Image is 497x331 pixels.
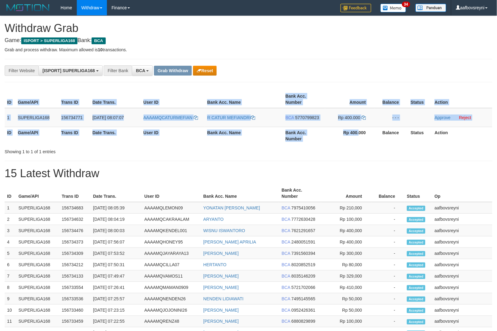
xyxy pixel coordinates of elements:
td: 2 [5,214,16,225]
td: 156734309 [59,248,91,259]
th: Bank Acc. Number [283,91,325,108]
span: [ISPORT] SUPERLIGA168 [42,68,95,73]
th: Rp 400.000 [325,127,375,144]
span: BCA [282,285,290,290]
span: Copy 7391560394 to clipboard [291,251,315,256]
td: - [371,271,404,282]
td: [DATE] 08:05:39 [91,202,142,214]
span: Copy 5770799823 to clipboard [295,115,319,120]
th: Bank Acc. Number [283,127,325,144]
a: NENDEN LIDIAWATI [203,296,244,301]
a: [PERSON_NAME] [203,251,239,256]
h1: 15 Latest Withdraw [5,167,492,180]
button: Reset [193,66,217,76]
span: BCA [282,205,290,210]
td: AAAAMQCILLA07 [142,259,201,271]
td: 6 [5,259,16,271]
th: Bank Acc. Number [279,185,321,202]
th: ID [5,91,15,108]
td: aafbovsreyni [432,316,492,327]
span: Accepted [407,206,425,211]
td: SUPERLIGA168 [16,259,59,271]
td: - [371,305,404,316]
td: SUPERLIGA168 [16,202,59,214]
td: SUPERLIGA168 [16,271,59,282]
th: Balance [375,91,408,108]
td: AAAAMQLEMON09 [142,202,201,214]
span: BCA [282,274,290,278]
td: aafbovsreyni [432,293,492,305]
td: 7 [5,271,16,282]
button: [ISPORT] SUPERLIGA168 [38,65,102,76]
h4: Game: Bank: [5,37,492,44]
span: Copy 8020852519 to clipboard [291,262,315,267]
th: Status [408,91,432,108]
td: Rp 100,000 [321,316,371,327]
td: 3 [5,225,16,236]
span: BCA [282,296,290,301]
td: 9 [5,293,16,305]
td: [DATE] 07:49:47 [91,271,142,282]
td: Rp 329,000 [321,271,371,282]
td: aafbovsreyni [432,271,492,282]
th: Game/API [15,91,59,108]
td: [DATE] 07:25:57 [91,293,142,305]
span: BCA [282,239,290,244]
td: AAAAMQJAYARAYA13 [142,248,201,259]
h1: Withdraw Grab [5,22,492,34]
th: ID [5,127,15,144]
th: Status [408,127,432,144]
th: Action [432,127,492,144]
div: Showing 1 to 1 of 1 entries [5,146,203,155]
td: Rp 100,000 [321,214,371,225]
th: User ID [141,91,205,108]
th: Balance [375,127,408,144]
td: 156734133 [59,271,91,282]
img: Button%20Memo.svg [381,4,406,12]
td: Rp 400,000 [321,236,371,248]
th: User ID [142,185,201,202]
a: [PERSON_NAME] [203,285,239,290]
td: 4 [5,236,16,248]
td: 1 [5,108,15,127]
span: Accepted [407,308,425,313]
td: AAAAMQHONEY95 [142,236,201,248]
span: Copy 7621291657 to clipboard [291,228,315,233]
a: [PERSON_NAME] [203,319,239,324]
td: SUPERLIGA168 [16,236,59,248]
td: - [371,293,404,305]
td: [DATE] 07:26:41 [91,282,142,293]
span: BCA [282,217,290,222]
span: Copy 7495145565 to clipboard [291,296,315,301]
span: Accepted [407,228,425,234]
a: [PERSON_NAME] APRILIA [203,239,256,244]
a: HERTANTO [203,262,227,267]
div: Filter Website [5,65,38,76]
th: ID [5,185,16,202]
div: Filter Bank [104,65,132,76]
span: Copy 7975410056 to clipboard [291,205,315,210]
td: Rp 50,000 [321,305,371,316]
td: - [371,202,404,214]
a: WISNU ISWANTORO [203,228,245,233]
span: [DATE] 08:07:07 [93,115,124,120]
td: SUPERLIGA168 [15,108,59,127]
td: Rp 400,000 [321,225,371,236]
span: BCA [282,319,290,324]
th: Bank Acc. Name [205,127,283,144]
th: Op [432,185,492,202]
td: 156733536 [59,293,91,305]
span: Accepted [407,240,425,245]
td: - [371,214,404,225]
th: Amount [325,91,375,108]
td: 11 [5,316,16,327]
th: Date Trans. [90,91,141,108]
span: ISPORT > SUPERLIGA168 [21,37,77,44]
th: User ID [141,127,205,144]
th: Game/API [16,185,59,202]
th: Balance [371,185,404,202]
img: panduan.png [416,4,446,12]
td: - - - [375,108,408,127]
th: Date Trans. [90,127,141,144]
td: AAAAMQRENZ48 [142,316,201,327]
